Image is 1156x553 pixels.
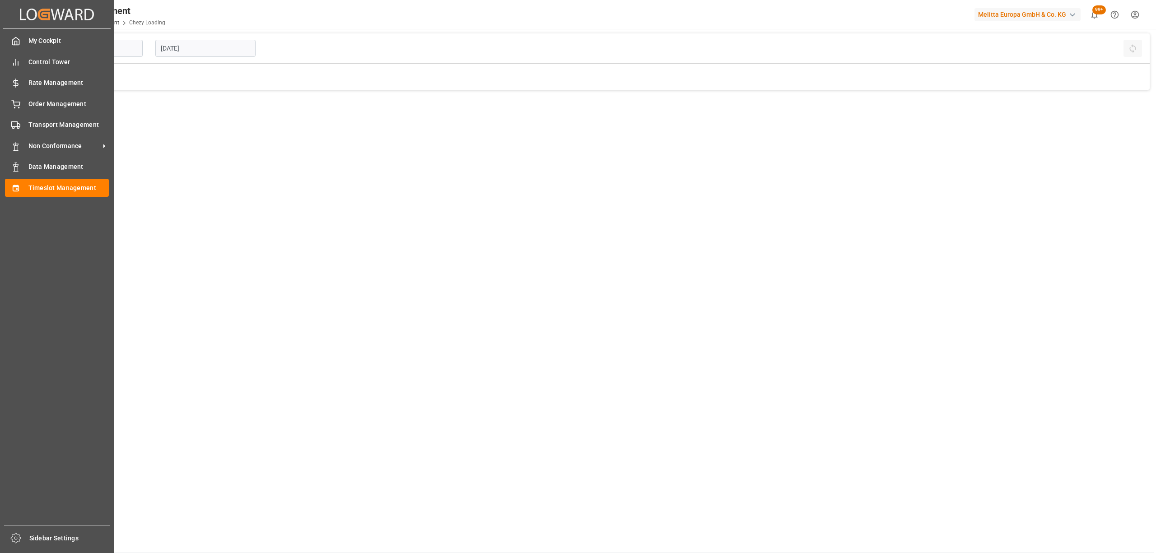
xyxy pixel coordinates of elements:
a: My Cockpit [5,32,109,50]
button: Help Center [1105,5,1125,25]
a: Order Management [5,95,109,112]
span: My Cockpit [28,36,109,46]
span: Rate Management [28,78,109,88]
span: Transport Management [28,120,109,130]
span: Non Conformance [28,141,100,151]
span: Sidebar Settings [29,534,110,543]
button: show 100 new notifications [1084,5,1105,25]
input: DD-MM-YYYY [155,40,256,57]
span: 99+ [1092,5,1106,14]
a: Rate Management [5,74,109,92]
a: Transport Management [5,116,109,134]
span: Data Management [28,162,109,172]
span: Order Management [28,99,109,109]
a: Timeslot Management [5,179,109,196]
a: Data Management [5,158,109,176]
button: Melitta Europa GmbH & Co. KG [974,6,1084,23]
span: Timeslot Management [28,183,109,193]
a: Control Tower [5,53,109,70]
div: Melitta Europa GmbH & Co. KG [974,8,1081,21]
span: Control Tower [28,57,109,67]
